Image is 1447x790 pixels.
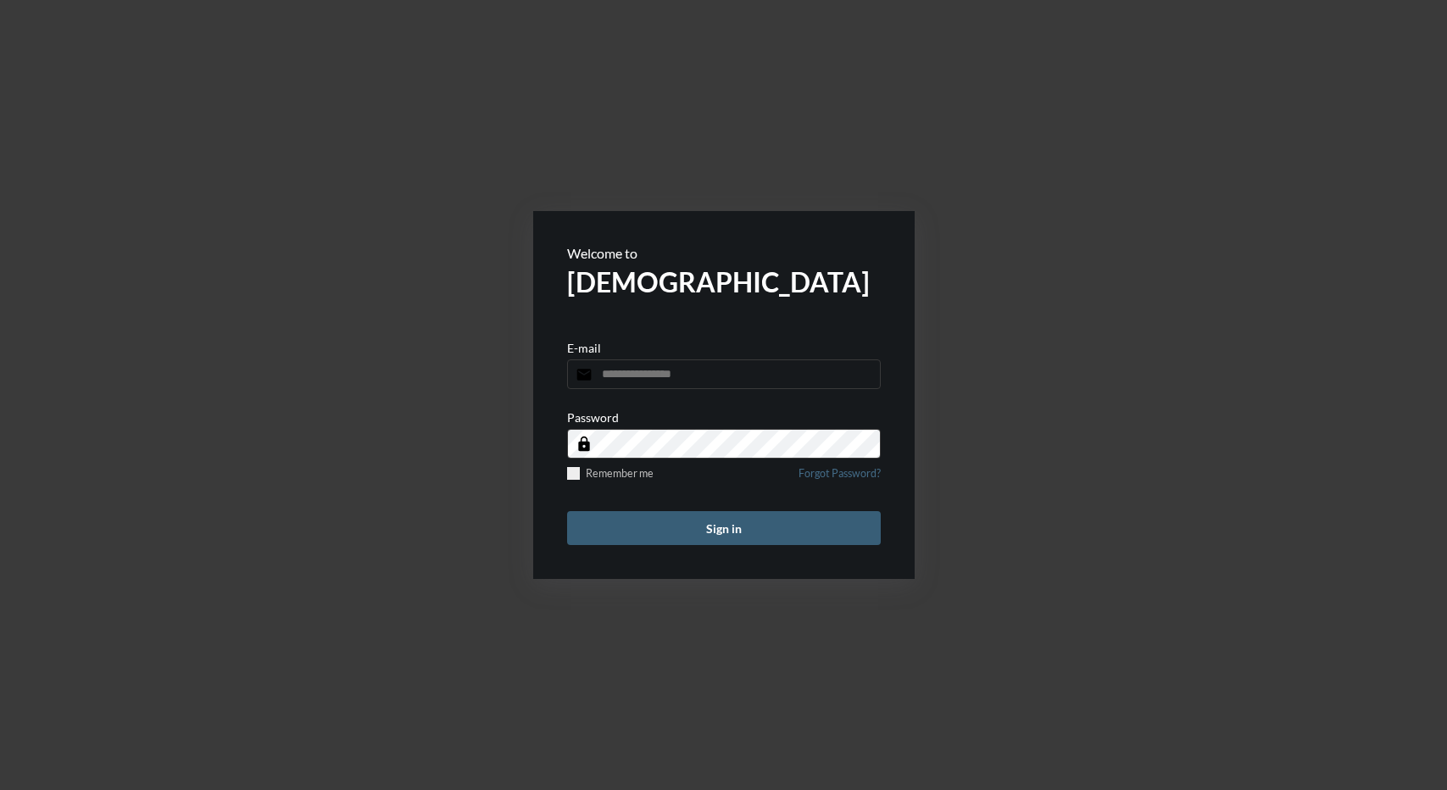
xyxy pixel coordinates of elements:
[567,410,619,425] p: Password
[567,467,654,480] label: Remember me
[567,265,881,298] h2: [DEMOGRAPHIC_DATA]
[567,511,881,545] button: Sign in
[567,341,601,355] p: E-mail
[567,245,881,261] p: Welcome to
[799,467,881,490] a: Forgot Password?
